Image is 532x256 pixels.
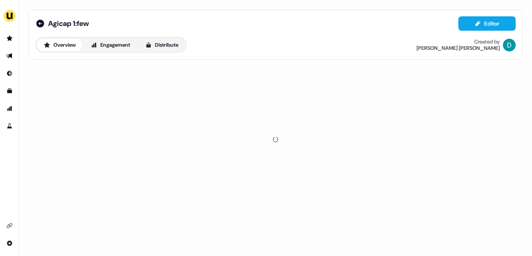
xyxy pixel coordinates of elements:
[474,39,500,45] div: Created by
[3,237,16,250] a: Go to integrations
[3,120,16,132] a: Go to experiments
[3,67,16,80] a: Go to Inbound
[3,219,16,232] a: Go to integrations
[3,85,16,97] a: Go to templates
[458,16,516,31] button: Editor
[3,32,16,45] a: Go to prospects
[48,19,89,28] span: Agicap 1:few
[3,49,16,62] a: Go to outbound experience
[3,102,16,115] a: Go to attribution
[503,39,516,51] img: David
[139,39,185,51] button: Distribute
[37,39,82,51] button: Overview
[458,20,516,29] a: Editor
[84,39,137,51] button: Engagement
[417,45,500,51] div: [PERSON_NAME] [PERSON_NAME]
